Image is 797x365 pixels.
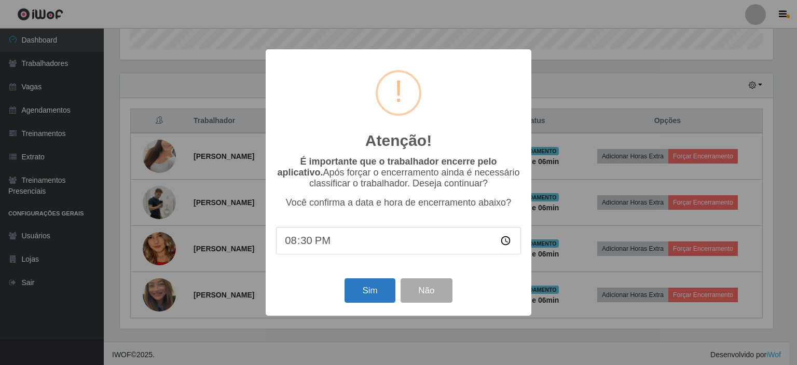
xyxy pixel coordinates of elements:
p: Após forçar o encerramento ainda é necessário classificar o trabalhador. Deseja continuar? [276,156,521,189]
b: É importante que o trabalhador encerre pelo aplicativo. [277,156,497,178]
button: Sim [345,278,395,303]
button: Não [401,278,452,303]
h2: Atenção! [365,131,432,150]
p: Você confirma a data e hora de encerramento abaixo? [276,197,521,208]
